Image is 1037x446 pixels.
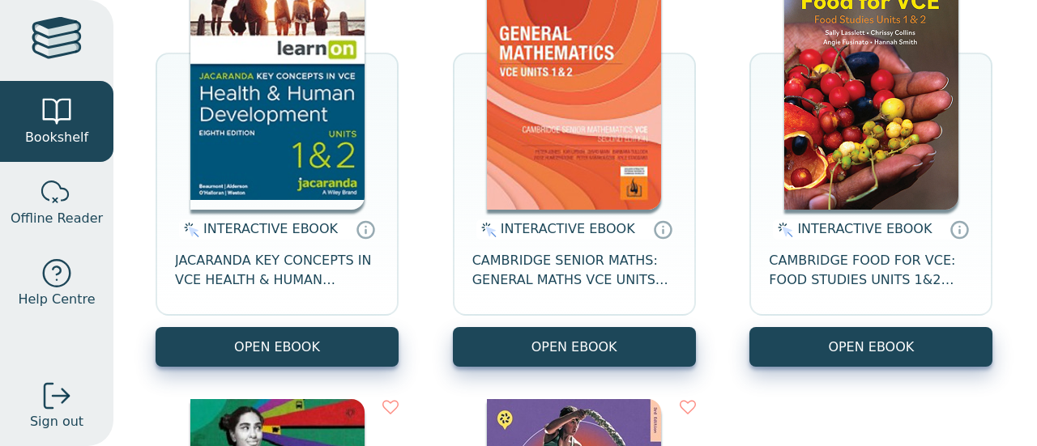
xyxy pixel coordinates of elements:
[453,327,696,367] button: OPEN EBOOK
[179,220,199,240] img: interactive.svg
[773,220,793,240] img: interactive.svg
[950,219,969,239] a: Interactive eBooks are accessed online via the publisher’s portal. They contain interactive resou...
[30,412,83,431] span: Sign out
[25,128,88,147] span: Bookshelf
[11,209,103,228] span: Offline Reader
[175,251,379,290] span: JACARANDA KEY CONCEPTS IN VCE HEALTH & HUMAN DEVELOPMENT UNITS 1&2 LEARNON EBOOK 8E
[156,327,399,367] button: OPEN EBOOK
[653,219,672,239] a: Interactive eBooks are accessed online via the publisher’s portal. They contain interactive resou...
[797,221,932,236] span: INTERACTIVE EBOOK
[203,221,338,236] span: INTERACTIVE EBOOK
[501,221,635,236] span: INTERACTIVE EBOOK
[769,251,973,290] span: CAMBRIDGE FOOD FOR VCE: FOOD STUDIES UNITS 1&2 EBOOK
[749,327,992,367] button: OPEN EBOOK
[472,251,676,290] span: CAMBRIDGE SENIOR MATHS: GENERAL MATHS VCE UNITS 1&2 EBOOK 2E
[356,219,375,239] a: Interactive eBooks are accessed online via the publisher’s portal. They contain interactive resou...
[18,290,95,309] span: Help Centre
[476,220,497,240] img: interactive.svg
